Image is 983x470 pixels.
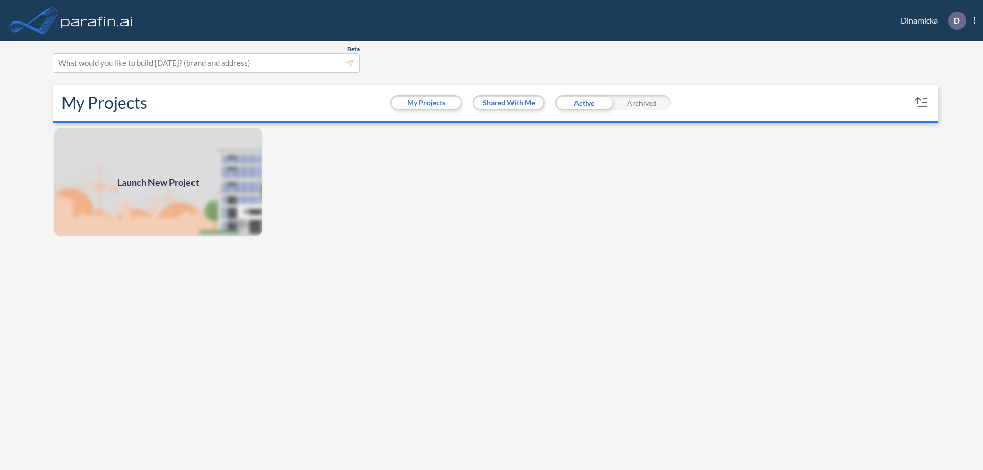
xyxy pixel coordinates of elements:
[61,93,147,113] h2: My Projects
[613,95,671,110] div: Archived
[59,10,135,31] img: logo
[392,97,461,109] button: My Projects
[53,127,263,237] img: add
[117,175,199,189] span: Launch New Project
[913,95,930,111] button: sort
[53,127,263,237] a: Launch New Project
[555,95,613,110] div: Active
[474,97,543,109] button: Shared With Me
[885,12,975,30] div: Dinamicka
[954,16,960,25] p: D
[347,45,360,53] span: Beta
